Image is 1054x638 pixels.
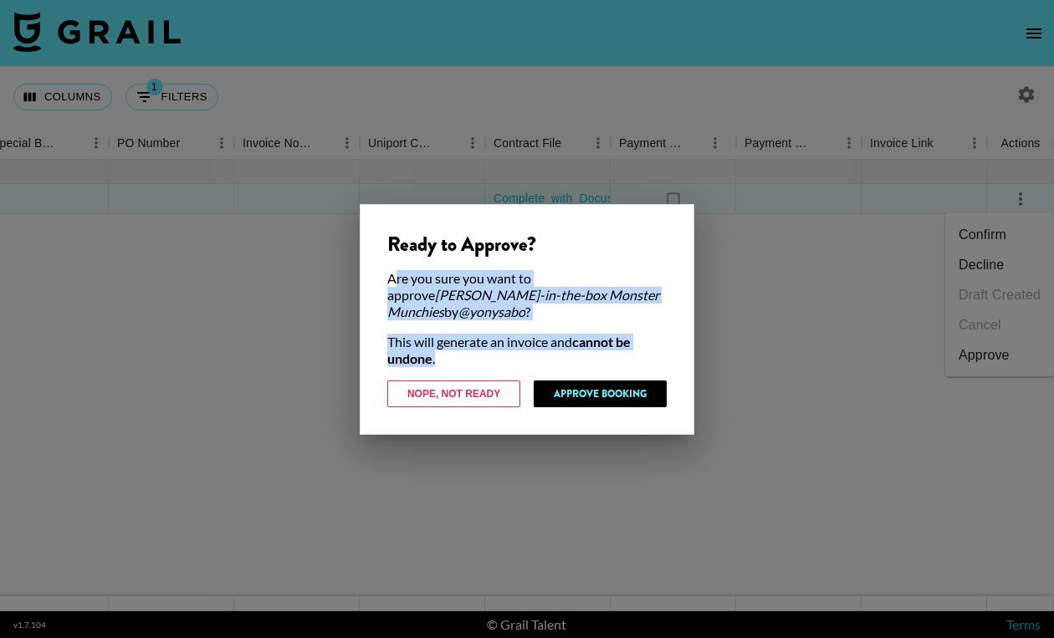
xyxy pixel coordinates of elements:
[387,270,667,320] div: Are you sure you want to approve by ?
[534,380,667,407] button: Approve Booking
[387,287,659,319] em: [PERSON_NAME]-in-the-box Monster Munchies
[387,380,520,407] button: Nope, Not Ready
[387,334,667,367] div: This will generate an invoice and .
[387,334,631,366] strong: cannot be undone
[387,232,667,257] div: Ready to Approve?
[458,304,525,319] em: @ yonysabo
